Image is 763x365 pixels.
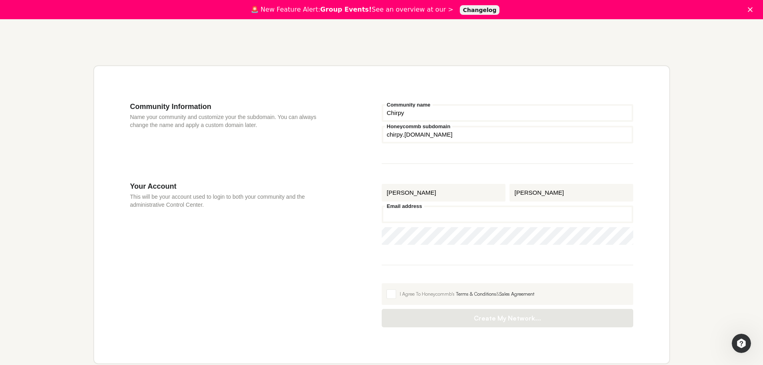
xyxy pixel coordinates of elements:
p: Name your community and customize your the subdomain. You can always change the name and apply a ... [130,113,334,129]
input: your-subdomain.honeycommb.com [382,126,633,143]
label: Honeycommb subdomain [385,124,453,129]
label: Community name [385,102,433,107]
iframe: Intercom live chat [732,334,751,353]
div: 🚨 New Feature Alert: See an overview at our > [251,6,453,14]
a: Changelog [460,5,500,15]
p: This will be your account used to login to both your community and the administrative Control Cen... [130,193,334,209]
span: Create My Network... [390,314,625,322]
h3: Community Information [130,102,334,111]
input: Community name [382,104,633,122]
input: Email address [382,206,633,223]
input: Last name [509,184,633,202]
a: Sales Agreement [499,291,534,297]
div: I Agree To Honeycommb's & [400,290,628,298]
input: First name [382,184,505,202]
div: Close [748,7,756,12]
label: Email address [385,204,424,209]
h3: Your Account [130,182,334,191]
a: Terms & Conditions [456,291,496,297]
button: Create My Network... [382,309,633,327]
b: Group Events! [320,6,372,13]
